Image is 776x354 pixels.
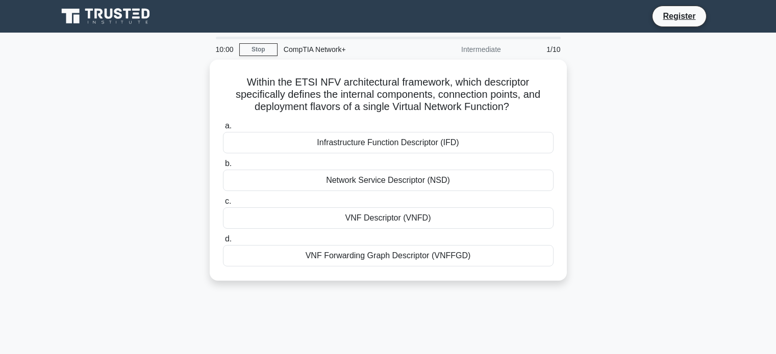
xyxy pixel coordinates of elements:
div: VNF Forwarding Graph Descriptor (VNFFGD) [223,245,554,266]
span: b. [225,159,232,168]
div: Intermediate [418,39,507,60]
a: Register [657,10,702,22]
span: c. [225,197,231,205]
span: d. [225,234,232,243]
div: Infrastructure Function Descriptor (IFD) [223,132,554,153]
div: VNF Descriptor (VNFD) [223,207,554,229]
span: a. [225,121,232,130]
div: 10:00 [210,39,239,60]
div: 1/10 [507,39,567,60]
div: CompTIA Network+ [278,39,418,60]
h5: Within the ETSI NFV architectural framework, which descriptor specifically defines the internal c... [222,76,555,114]
div: Network Service Descriptor (NSD) [223,170,554,191]
a: Stop [239,43,278,56]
